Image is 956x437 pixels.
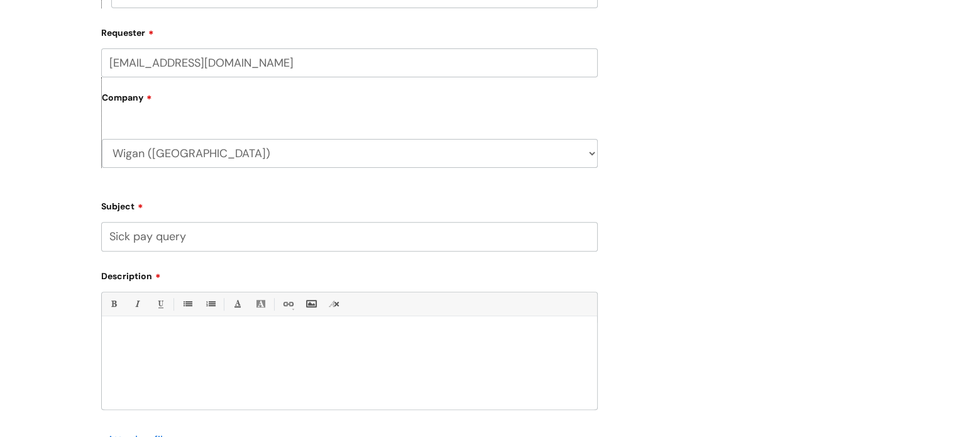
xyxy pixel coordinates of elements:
a: Font Color [229,296,245,312]
a: Insert Image... [303,296,319,312]
label: Subject [101,197,598,212]
a: Underline(Ctrl-U) [152,296,168,312]
input: Email [101,48,598,77]
a: Italic (Ctrl-I) [129,296,145,312]
a: • Unordered List (Ctrl-Shift-7) [179,296,195,312]
a: 1. Ordered List (Ctrl-Shift-8) [202,296,218,312]
label: Requester [101,23,598,38]
a: Back Color [253,296,268,312]
label: Description [101,267,598,282]
a: Link [280,296,295,312]
label: Company [102,88,598,116]
a: Remove formatting (Ctrl-\) [326,296,342,312]
a: Bold (Ctrl-B) [106,296,121,312]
